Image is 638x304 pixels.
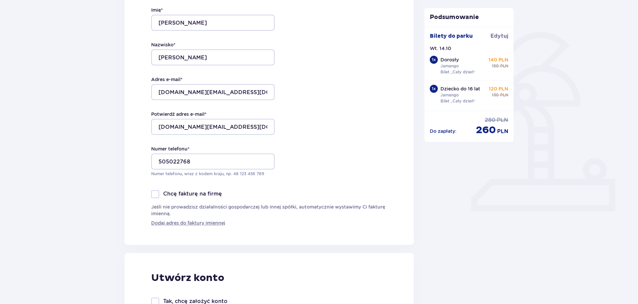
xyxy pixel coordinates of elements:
p: Chcę fakturę na firmę [163,190,222,198]
p: Dziecko do 16 lat [440,85,480,92]
a: Dodaj adres do faktury imiennej [151,220,225,226]
span: PLN [497,116,508,124]
label: Potwierdź adres e-mail * [151,111,207,117]
span: PLN [497,128,508,135]
p: 120 PLN [489,85,508,92]
p: Dorosły [440,56,459,63]
p: Bilet „Cały dzień” [440,69,475,75]
div: 1 x [430,56,438,64]
input: Numer telefonu [151,154,275,170]
p: Jamango [440,92,459,98]
input: Potwierdź adres e-mail [151,119,275,135]
p: Do zapłaty : [430,128,456,134]
div: 1 x [430,85,438,93]
label: Adres e-mail * [151,76,183,83]
span: Edytuj [491,32,508,40]
input: Nazwisko [151,49,275,65]
label: Nazwisko * [151,41,176,48]
p: Jamango [440,63,459,69]
p: 140 PLN [489,56,508,63]
p: Wt. 14.10 [430,45,451,52]
p: Bilety do parku [430,32,473,40]
p: Jeśli nie prowadzisz działalności gospodarczej lub innej spółki, automatycznie wystawimy Ci faktu... [151,204,387,217]
span: 260 [476,124,496,136]
p: Utwórz konto [151,272,224,284]
input: Adres e-mail [151,84,275,100]
p: Bilet „Cały dzień” [440,98,475,104]
label: Imię * [151,7,163,13]
p: Numer telefonu, wraz z kodem kraju, np. 48 ​123 ​456 ​789 [151,171,275,177]
span: 150 [492,63,499,69]
span: 130 [492,92,499,98]
label: Numer telefonu * [151,145,190,152]
span: 280 [485,116,496,124]
span: PLN [500,92,508,98]
span: PLN [500,63,508,69]
input: Imię [151,15,275,31]
p: Podsumowanie [424,13,514,21]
